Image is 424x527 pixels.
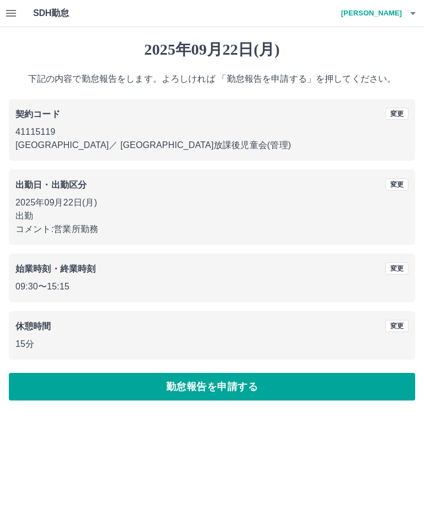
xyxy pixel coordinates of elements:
button: 変更 [385,262,409,275]
p: 下記の内容で勤怠報告をします。よろしければ 「勤怠報告を申請する」を押してください。 [9,72,415,86]
button: 変更 [385,320,409,332]
p: 41115119 [15,125,409,139]
button: 変更 [385,178,409,191]
b: 始業時刻・終業時刻 [15,264,96,273]
b: 休憩時間 [15,322,51,331]
button: 勤怠報告を申請する [9,373,415,400]
p: コメント: 営業所勤務 [15,223,409,236]
p: [GEOGRAPHIC_DATA] ／ [GEOGRAPHIC_DATA]放課後児童会(管理) [15,139,409,152]
h1: 2025年09月22日(月) [9,40,415,59]
p: 09:30 〜 15:15 [15,280,409,293]
p: 出勤 [15,209,409,223]
p: 15分 [15,338,409,351]
b: 出勤日・出勤区分 [15,180,87,189]
b: 契約コード [15,109,60,119]
p: 2025年09月22日(月) [15,196,409,209]
button: 変更 [385,108,409,120]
